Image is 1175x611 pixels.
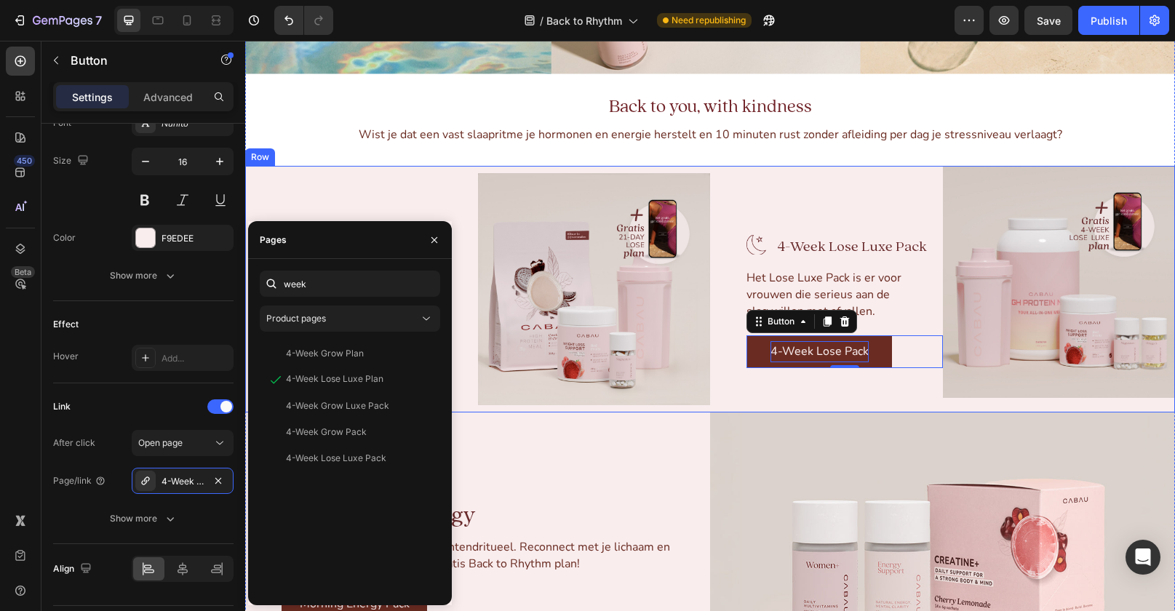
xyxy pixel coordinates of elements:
[36,463,58,485] img: gempages_490438292588725105-9c541256-a643-4362-a2eb-2be06ec49a15.png
[143,89,193,105] p: Advanced
[55,553,164,574] p: Morning Energy Pack
[3,110,27,123] div: Row
[672,14,746,27] span: Need republishing
[364,57,567,75] span: Back to you, with kindness
[11,266,35,278] div: Beta
[53,436,95,450] div: After click
[501,194,521,214] img: gempages_490438292588725105-914d63dc-e347-46f1-bf8e-ec97d9445bb0.png
[53,559,95,579] div: Align
[1037,15,1061,27] span: Save
[132,430,234,456] button: Open page
[95,12,102,29] p: 7
[71,52,194,69] p: Button
[162,475,204,488] div: 4-Week Lose Luxe Plan
[266,313,326,324] span: Product pages
[286,426,367,439] div: 4-Week Grow Pack
[1126,540,1160,575] div: Open Intercom Messenger
[501,295,647,327] a: Rich Text Editor. Editing area: main
[53,506,234,532] button: Show more
[501,229,656,279] span: Het Lose Luxe Pack is er voor vrouwen die serieus aan de slag willen met afvallen.
[68,204,176,223] span: 21-Day Lose Pack
[36,498,425,531] span: De bundel voor een energiek ochtendritueel. Reconnect met je lichaam en bruis van de energie. Nu ...
[525,300,624,322] p: 4-Week Lose Pack
[274,6,333,35] div: Undo/Redo
[546,13,622,28] span: Back to Rhythm
[72,89,113,105] p: Settings
[53,400,71,413] div: Link
[1091,13,1127,28] div: Publish
[162,117,230,130] div: Nunito
[62,292,157,314] p: 21-Day Lose Pack
[53,474,106,487] div: Page/link
[162,352,230,365] div: Add...
[53,231,76,244] div: Color
[36,547,182,580] a: Morning Energy Pack
[162,232,230,245] div: F9EDEE
[233,132,466,365] img: LOSEklein2.png
[286,452,386,465] div: 4-Week Lose Luxe Pack
[110,511,178,526] div: Show more
[465,227,698,280] div: Rich Text Editor. Editing area: main
[66,189,178,235] div: Rich Text Editor. Editing area: main
[14,155,35,167] div: 450
[36,238,195,271] span: Jouw 21-daagse kickstart naar afvallen met structuur.
[260,271,440,297] input: Insert link or search
[110,268,178,283] div: Show more
[532,196,682,215] span: 4-Week Lose Luxe Pack
[286,399,389,412] div: 4-Week Grow Luxe Pack
[286,372,383,386] div: 4-Week Lose Luxe Plan
[36,202,57,223] img: gempages_490438292588725105-9c541256-a643-4362-a2eb-2be06ec49a15.png
[53,318,79,331] div: Effect
[260,305,440,332] button: Product pages
[530,181,683,227] div: Rich Text Editor. Editing area: main
[113,86,817,102] span: Wist je dat een vast slaapritme je hormonen en energie herstelt en 10 minuten rust zonder afleidi...
[53,151,92,171] div: Size
[286,347,364,360] div: 4-Week Grow Plan
[260,233,287,247] div: Pages
[1024,6,1072,35] button: Save
[138,437,183,448] span: Open page
[36,287,182,319] a: Rich Text Editor. Editing area: main
[519,274,552,287] div: Button
[540,13,543,28] span: /
[62,292,157,314] div: Rich Text Editor. Editing area: main
[6,6,108,35] button: 7
[698,125,931,358] img: LOSEgroot.jpg
[245,41,1175,611] iframe: Design area
[69,460,231,490] span: Morning Energy
[53,263,234,289] button: Show more
[525,300,624,322] div: Rich Text Editor. Editing area: main
[1078,6,1139,35] button: Publish
[53,350,79,363] div: Hover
